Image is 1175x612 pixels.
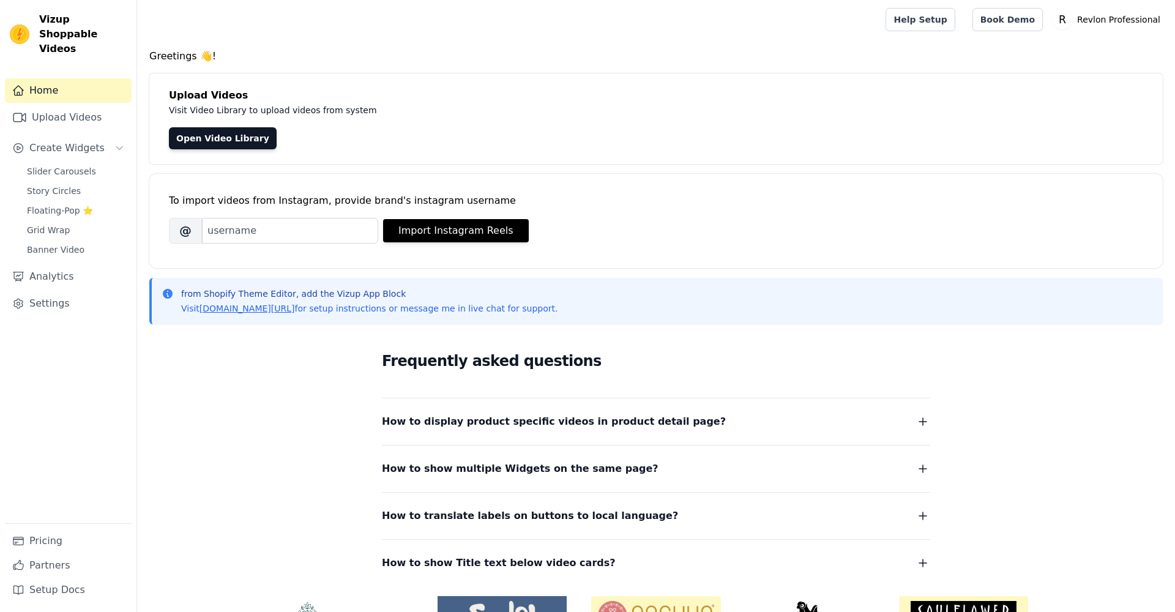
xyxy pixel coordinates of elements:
[5,78,132,103] a: Home
[5,136,132,160] button: Create Widgets
[382,413,930,430] button: How to display product specific videos in product detail page?
[382,460,930,477] button: How to show multiple Widgets on the same page?
[169,218,202,244] span: @
[27,244,84,256] span: Banner Video
[5,529,132,553] a: Pricing
[202,218,378,244] input: username
[20,222,132,239] a: Grid Wrap
[29,141,105,155] span: Create Widgets
[200,304,295,313] a: [DOMAIN_NAME][URL]
[5,105,132,130] a: Upload Videos
[5,291,132,316] a: Settings
[169,127,277,149] a: Open Video Library
[1059,13,1066,26] text: R
[169,88,1143,103] h4: Upload Videos
[972,8,1043,31] a: Book Demo
[382,460,658,477] span: How to show multiple Widgets on the same page?
[169,103,717,118] p: Visit Video Library to upload videos from system
[149,49,1163,64] h4: Greetings 👋!
[382,507,930,524] button: How to translate labels on buttons to local language?
[382,554,930,572] button: How to show Title text below video cards?
[10,24,29,44] img: Vizup
[382,413,726,430] span: How to display product specific videos in product detail page?
[383,219,529,242] button: Import Instagram Reels
[20,241,132,258] a: Banner Video
[27,204,93,217] span: Floating-Pop ⭐
[20,163,132,180] a: Slider Carousels
[27,185,81,197] span: Story Circles
[382,507,678,524] span: How to translate labels on buttons to local language?
[27,224,70,236] span: Grid Wrap
[1053,9,1165,31] button: R Revlon Professional
[20,182,132,200] a: Story Circles
[382,349,930,373] h2: Frequently asked questions
[5,578,132,602] a: Setup Docs
[39,12,127,56] span: Vizup Shoppable Videos
[20,202,132,219] a: Floating-Pop ⭐
[382,554,616,572] span: How to show Title text below video cards?
[5,553,132,578] a: Partners
[5,264,132,289] a: Analytics
[886,8,955,31] a: Help Setup
[181,302,558,315] p: Visit for setup instructions or message me in live chat for support.
[27,165,96,177] span: Slider Carousels
[1072,9,1165,31] p: Revlon Professional
[169,193,1143,208] div: To import videos from Instagram, provide brand's instagram username
[181,288,558,300] p: from Shopify Theme Editor, add the Vizup App Block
